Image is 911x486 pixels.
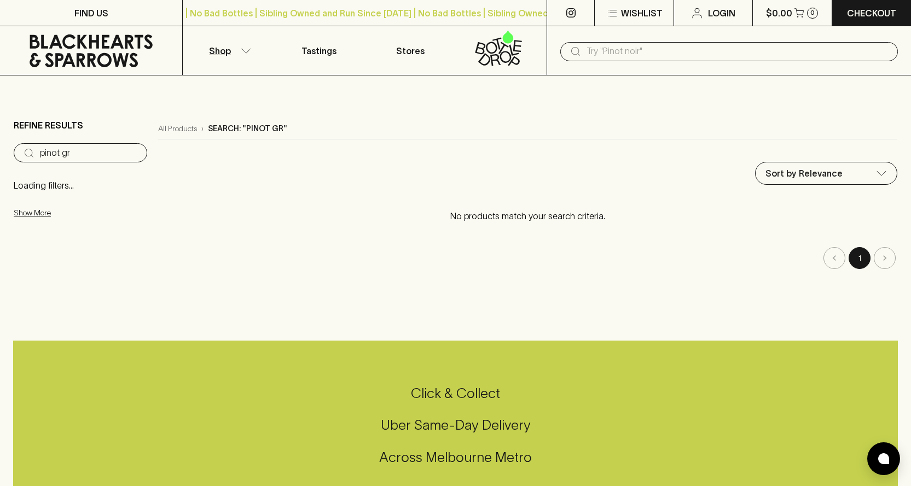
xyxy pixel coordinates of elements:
[849,247,871,269] button: page 1
[201,123,204,134] p: ›
[621,7,663,20] p: Wishlist
[13,448,898,466] h5: Across Melbourne Metro
[209,44,231,57] p: Shop
[14,179,147,192] p: Loading filters...
[810,10,815,16] p: 0
[301,44,336,57] p: Tastings
[13,384,898,402] h5: Click & Collect
[183,26,274,75] button: Shop
[396,44,425,57] p: Stores
[158,247,897,269] nav: pagination navigation
[40,144,138,162] input: Try “Pinot noir”
[365,26,456,75] a: Stores
[878,453,889,464] img: bubble-icon
[158,198,897,233] p: No products match your search criteria.
[756,162,897,184] div: Sort by Relevance
[13,416,898,434] h5: Uber Same-Day Delivery
[208,123,287,134] p: Search: "pinot gr"
[708,7,735,20] p: Login
[274,26,364,75] a: Tastings
[14,119,83,132] p: Refine Results
[14,202,157,224] button: Show More
[847,7,896,20] p: Checkout
[158,123,197,134] a: All Products
[587,43,889,60] input: Try "Pinot noir"
[766,7,792,20] p: $0.00
[74,7,108,20] p: FIND US
[765,167,843,180] p: Sort by Relevance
